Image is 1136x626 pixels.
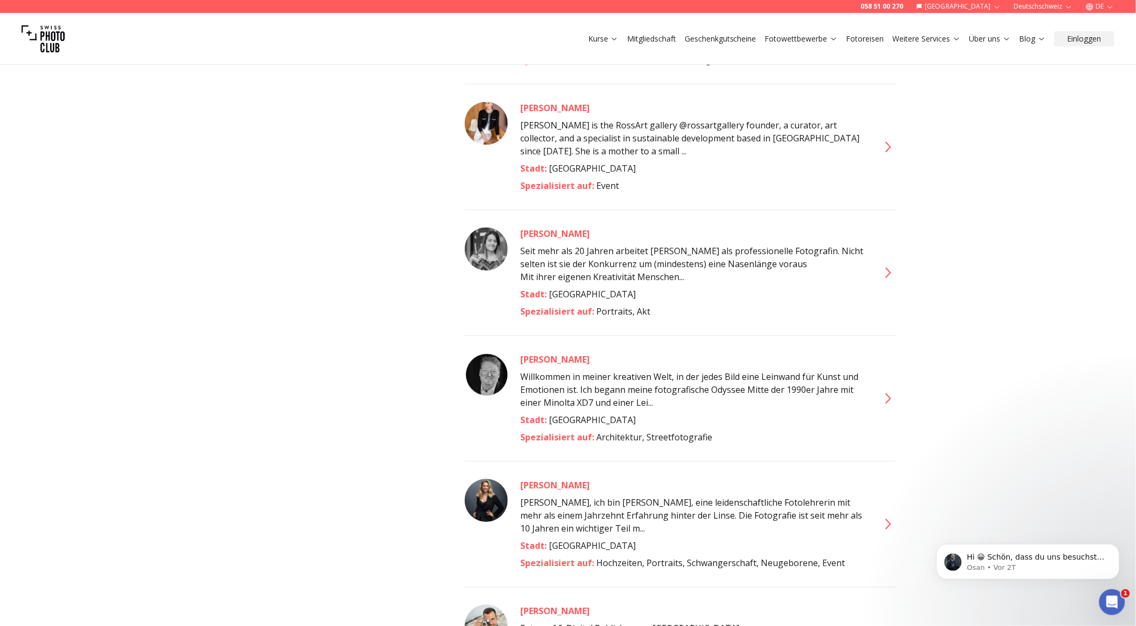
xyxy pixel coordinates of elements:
a: Fotowettbewerbe [765,33,838,44]
div: Portraits, Akt [521,305,866,318]
button: Fotowettbewerbe [761,31,842,46]
a: [PERSON_NAME] [521,353,866,366]
a: Fotoreisen [846,33,884,44]
a: Mitgliedschaft [627,33,676,44]
div: [GEOGRAPHIC_DATA] [521,539,866,552]
a: Kurse [588,33,618,44]
span: Spezialisiert auf : [521,431,597,443]
a: Über uns [969,33,1011,44]
img: Tabea Vogel [465,227,508,270]
img: Thomas Halfmann [465,353,508,396]
button: Blog [1015,31,1050,46]
span: Mit ihrer eigenen Kreativität Menschen... [521,244,866,283]
span: Stadt : [521,162,549,174]
span: Spezialisiert auf : [521,305,597,317]
img: Veronika Marques-Santo [465,479,508,522]
span: Spezialisiert auf : [521,180,597,192]
span: [PERSON_NAME], ich bin [PERSON_NAME], eine leidenschaftliche Fotolehrerin mit mehr als einem Jahr... [521,496,863,534]
button: Geschenkgutscheine [680,31,761,46]
a: [PERSON_NAME] [521,227,866,240]
p: Seit mehr als 20 Jahren arbeitet [PERSON_NAME] als professionelle Fotografin. Nicht selten ist si... [521,244,866,270]
span: 1 [1121,589,1130,598]
div: Hochzeiten, Portraits, Schwangerschaft, Neugeborene, Event [521,556,866,569]
a: [PERSON_NAME] [521,101,866,114]
button: Kurse [584,31,623,46]
div: Event [521,179,866,192]
img: Svetlana Puricel [465,101,508,145]
a: Blog [1020,33,1046,44]
span: Stadt : [521,414,549,426]
button: Weitere Services [889,31,965,46]
iframe: Intercom notifications Nachricht [920,521,1136,597]
button: Über uns [965,31,1015,46]
span: Spezialisiert auf : [521,557,597,569]
span: [PERSON_NAME] is the RossArt gallery @rossartgallery founder, a curator, art collector, and a spe... [521,119,860,157]
a: Geschenkgutscheine [685,33,756,44]
img: Swiss photo club [22,17,65,60]
button: Mitgliedschaft [623,31,680,46]
a: Weitere Services [893,33,961,44]
a: 058 51 00 270 [861,2,904,11]
span: Stadt : [521,288,549,300]
div: [GEOGRAPHIC_DATA] [521,162,866,175]
span: Stadt : [521,540,549,552]
span: Willkommen in meiner kreativen Welt, in der jedes Bild eine Leinwand für Kunst und Emotionen ist.... [521,371,859,409]
a: [PERSON_NAME] [521,479,866,492]
div: [GEOGRAPHIC_DATA] [521,413,866,426]
button: Einloggen [1055,31,1114,46]
iframe: Intercom live chat [1099,589,1125,615]
a: [PERSON_NAME] [521,604,866,617]
button: Fotoreisen [842,31,889,46]
div: [GEOGRAPHIC_DATA] [521,288,866,301]
div: Architektur, Streetfotografie [521,431,866,444]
